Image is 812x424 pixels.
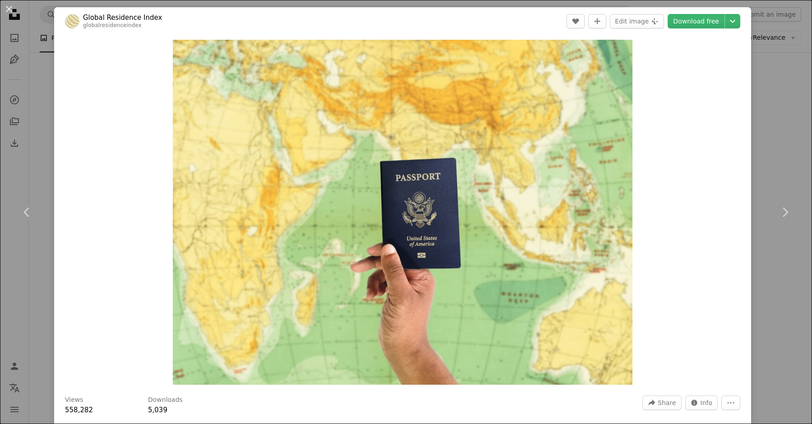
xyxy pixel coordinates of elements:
[65,406,93,414] span: 558,282
[65,14,79,28] img: Go to Global Residence Index's profile
[701,396,713,410] span: Info
[658,396,676,410] span: Share
[685,396,718,410] button: Stats about this image
[758,169,812,256] a: Next
[83,13,162,22] a: Global Residence Index
[65,396,83,405] h3: Views
[148,396,183,405] h3: Downloads
[173,40,632,385] button: Zoom in on this image
[588,14,606,28] button: Add to Collection
[642,396,681,410] button: Share this image
[721,396,740,410] button: More Actions
[148,406,167,414] span: 5,039
[668,14,724,28] a: Download free
[83,22,142,28] a: globalresidenceindex
[567,14,585,28] button: Like
[725,14,740,28] button: Choose download size
[173,40,632,385] img: a hand holding a passport over a map
[610,14,664,28] button: Edit image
